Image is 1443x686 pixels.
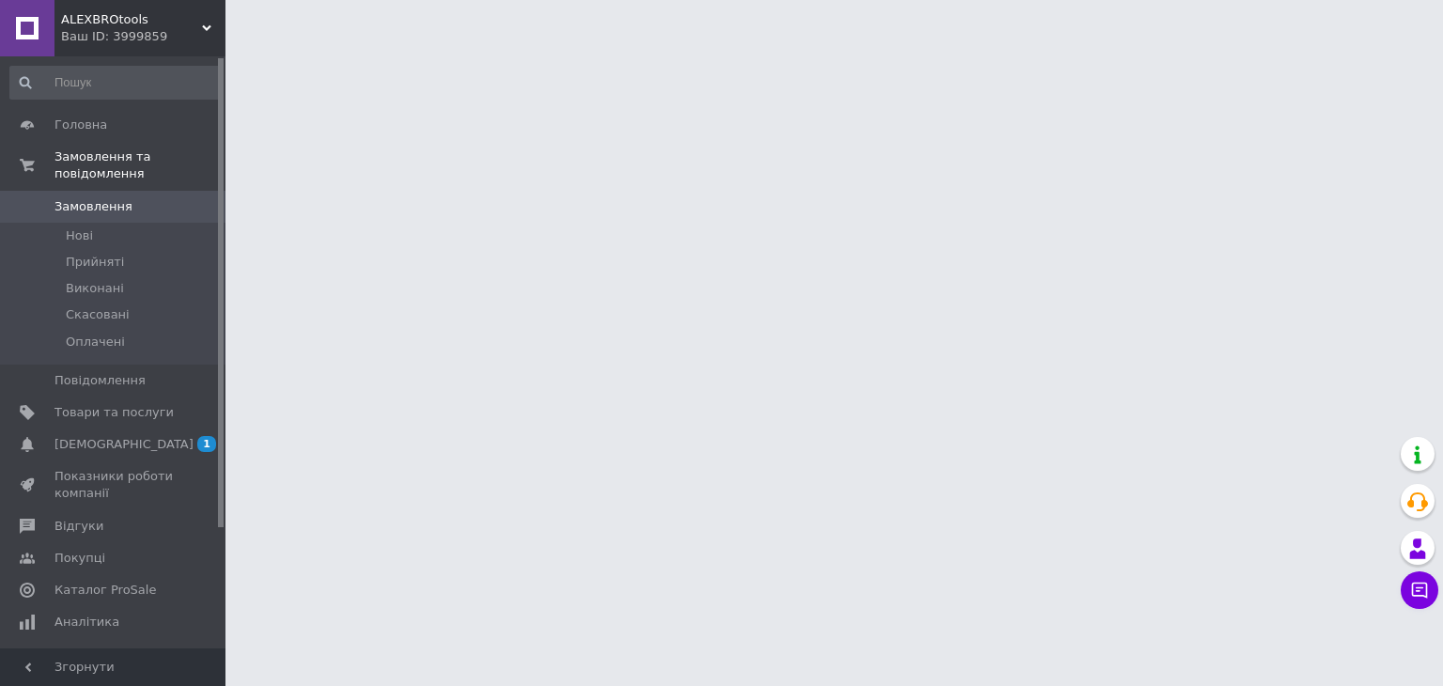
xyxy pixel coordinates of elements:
div: Ваш ID: 3999859 [61,28,225,45]
span: Відгуки [54,518,103,535]
span: Аналітика [54,614,119,631]
span: [DEMOGRAPHIC_DATA] [54,436,194,453]
span: Головна [54,117,107,133]
span: Виконані [66,280,124,297]
span: Замовлення та повідомлення [54,148,225,182]
span: ALEXBROtools [61,11,202,28]
span: Покупці [54,550,105,567]
input: Пошук [9,66,222,100]
span: Замовлення [54,198,132,215]
span: Прийняті [66,254,124,271]
span: Управління сайтом [54,646,174,679]
span: Нові [66,227,93,244]
span: Скасовані [66,306,130,323]
span: Каталог ProSale [54,582,156,599]
span: Оплачені [66,334,125,351]
span: Повідомлення [54,372,146,389]
span: 1 [197,436,216,452]
button: Чат з покупцем [1401,571,1438,609]
span: Показники роботи компанії [54,468,174,502]
span: Товари та послуги [54,404,174,421]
